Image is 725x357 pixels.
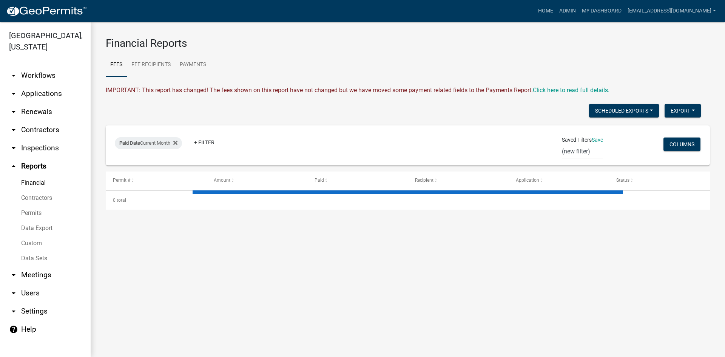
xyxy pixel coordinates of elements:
[127,53,175,77] a: Fee Recipients
[9,71,18,80] i: arrow_drop_down
[408,172,509,190] datatable-header-cell: Recipient
[556,4,579,18] a: Admin
[533,87,609,94] wm-modal-confirm: Upcoming Changes to Daily Fees Report
[9,289,18,298] i: arrow_drop_down
[188,136,221,149] a: + Filter
[106,37,710,50] h3: Financial Reports
[307,172,408,190] datatable-header-cell: Paid
[509,172,609,190] datatable-header-cell: Application
[9,307,18,316] i: arrow_drop_down
[533,87,609,94] a: Click here to read full details.
[113,178,130,183] span: Permit #
[119,140,140,146] span: Paid Date
[115,137,182,149] div: Current Month
[579,4,625,18] a: My Dashboard
[9,325,18,334] i: help
[315,178,324,183] span: Paid
[106,86,710,95] div: IMPORTANT: This report has changed! The fees shown on this report have not changed but we have mo...
[9,89,18,98] i: arrow_drop_down
[175,53,211,77] a: Payments
[535,4,556,18] a: Home
[609,172,710,190] datatable-header-cell: Status
[592,137,603,143] a: Save
[663,138,700,151] button: Columns
[207,172,307,190] datatable-header-cell: Amount
[415,178,433,183] span: Recipient
[106,191,710,210] div: 0 total
[106,53,127,77] a: Fees
[9,270,18,280] i: arrow_drop_down
[589,104,659,117] button: Scheduled Exports
[616,178,629,183] span: Status
[625,4,719,18] a: [EMAIL_ADDRESS][DOMAIN_NAME]
[9,144,18,153] i: arrow_drop_down
[214,178,230,183] span: Amount
[562,136,592,144] span: Saved Filters
[516,178,539,183] span: Application
[106,172,207,190] datatable-header-cell: Permit #
[9,162,18,171] i: arrow_drop_up
[9,125,18,134] i: arrow_drop_down
[9,107,18,116] i: arrow_drop_down
[665,104,701,117] button: Export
